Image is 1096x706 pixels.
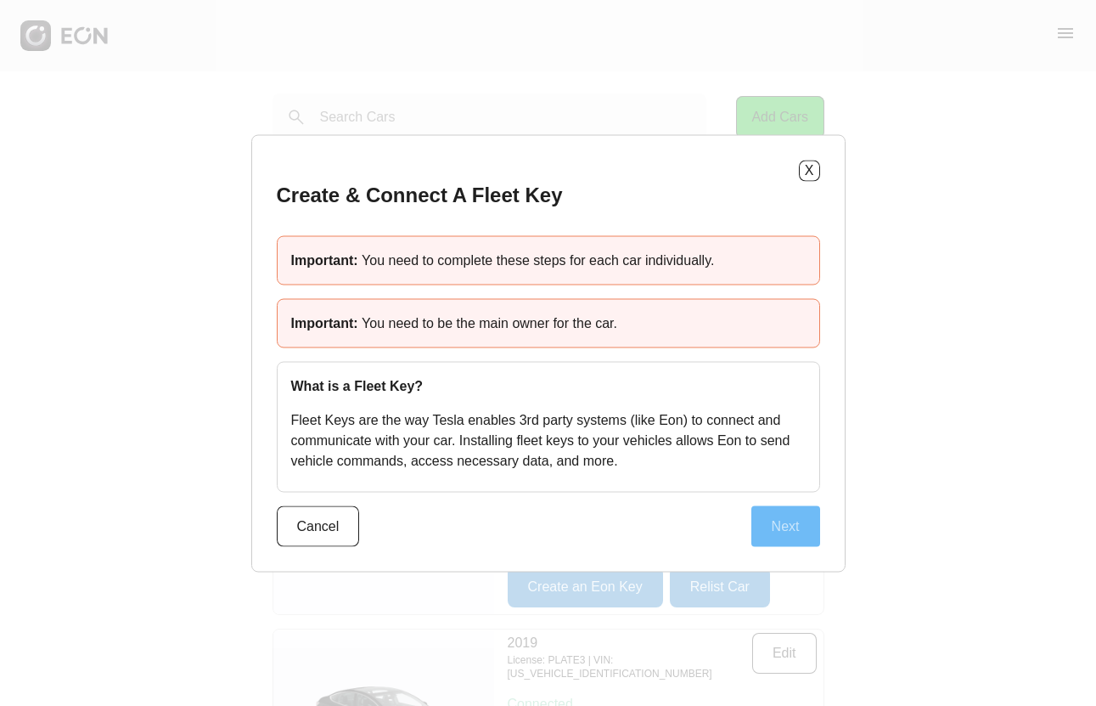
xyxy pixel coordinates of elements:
[751,505,820,546] button: Next
[362,252,714,267] span: You need to complete these steps for each car individually.
[291,315,363,330] span: Important:
[291,409,806,471] p: Fleet Keys are the way Tesla enables 3rd party systems (like Eon) to connect and communicate with...
[277,181,563,208] h2: Create & Connect A Fleet Key
[362,315,617,330] span: You need to be the main owner for the car.
[799,160,820,181] button: X
[277,505,360,546] button: Cancel
[291,376,806,396] h3: What is a Fleet Key?
[291,252,363,267] span: Important:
